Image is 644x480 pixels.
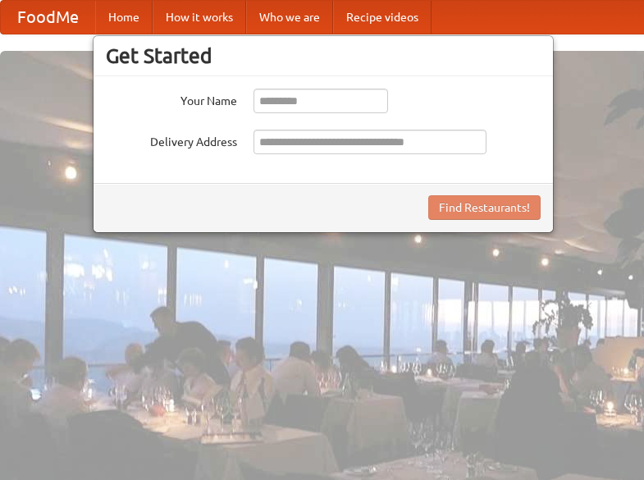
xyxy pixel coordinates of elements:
[246,1,333,34] a: Who we are
[106,43,541,68] h3: Get Started
[106,130,237,150] label: Delivery Address
[333,1,432,34] a: Recipe videos
[95,1,153,34] a: Home
[428,195,541,220] button: Find Restaurants!
[106,89,237,109] label: Your Name
[1,1,95,34] a: FoodMe
[153,1,246,34] a: How it works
